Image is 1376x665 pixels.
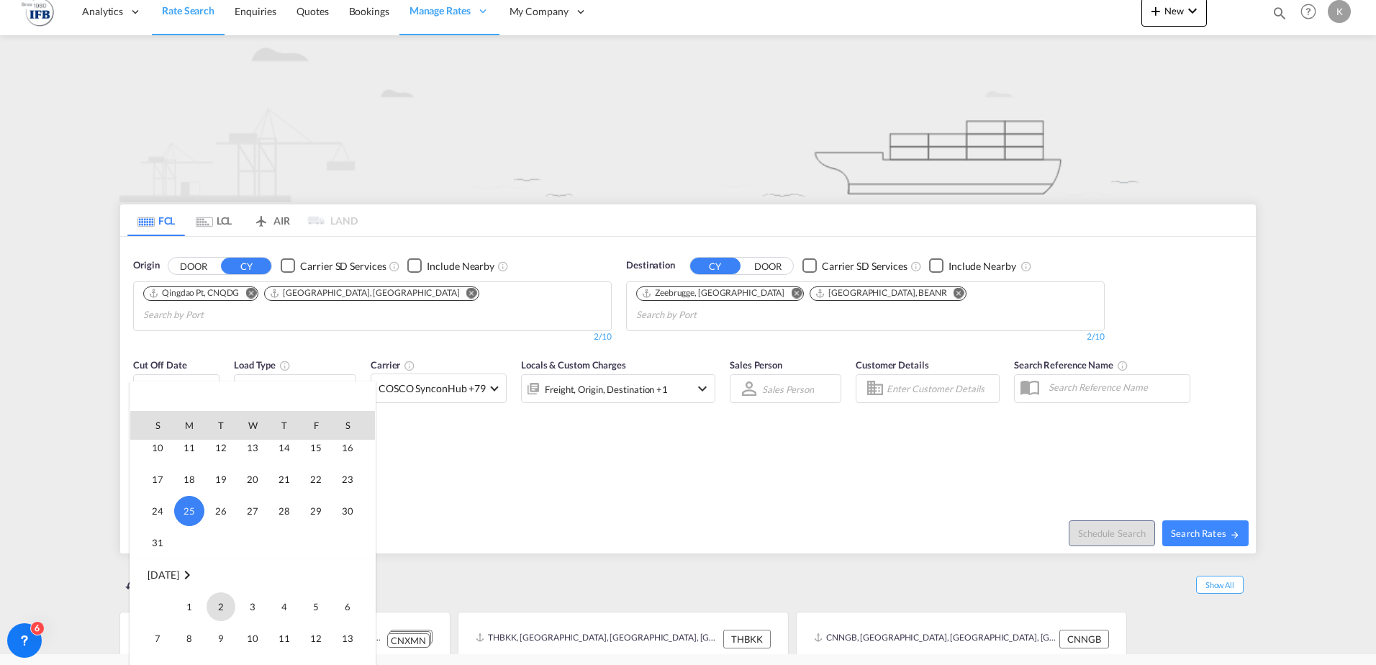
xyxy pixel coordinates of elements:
[205,591,237,623] td: Tuesday September 2 2025
[238,497,267,525] span: 27
[130,527,173,559] td: Sunday August 31 2025
[173,591,205,623] td: Monday September 1 2025
[207,497,235,525] span: 26
[332,623,375,654] td: Saturday September 13 2025
[143,497,172,525] span: 24
[207,592,235,621] span: 2
[173,495,205,527] td: Monday August 25 2025
[174,496,204,526] span: 25
[302,465,330,494] span: 22
[268,591,300,623] td: Thursday September 4 2025
[143,465,172,494] span: 17
[238,433,267,462] span: 13
[207,433,235,462] span: 12
[332,463,375,495] td: Saturday August 23 2025
[300,591,332,623] td: Friday September 5 2025
[268,432,300,463] td: Thursday August 14 2025
[302,624,330,653] span: 12
[205,623,237,654] td: Tuesday September 9 2025
[300,411,332,440] th: F
[173,463,205,495] td: Monday August 18 2025
[130,623,173,654] td: Sunday September 7 2025
[302,497,330,525] span: 29
[333,465,362,494] span: 23
[332,432,375,463] td: Saturday August 16 2025
[205,463,237,495] td: Tuesday August 19 2025
[130,495,375,527] tr: Week 5
[268,495,300,527] td: Thursday August 28 2025
[333,592,362,621] span: 6
[237,411,268,440] th: W
[270,497,299,525] span: 28
[268,623,300,654] td: Thursday September 11 2025
[332,411,375,440] th: S
[143,433,172,462] span: 10
[130,463,173,495] td: Sunday August 17 2025
[130,411,173,440] th: S
[173,432,205,463] td: Monday August 11 2025
[175,592,204,621] span: 1
[270,592,299,621] span: 4
[205,411,237,440] th: T
[130,495,173,527] td: Sunday August 24 2025
[130,558,375,591] tr: Week undefined
[130,411,375,664] md-calendar: Calendar
[173,411,205,440] th: M
[238,465,267,494] span: 20
[237,623,268,654] td: Wednesday September 10 2025
[207,465,235,494] span: 19
[148,569,178,581] span: [DATE]
[175,433,204,462] span: 11
[143,528,172,557] span: 31
[130,591,375,623] tr: Week 1
[237,463,268,495] td: Wednesday August 20 2025
[302,433,330,462] span: 15
[300,623,332,654] td: Friday September 12 2025
[143,624,172,653] span: 7
[270,465,299,494] span: 21
[300,463,332,495] td: Friday August 22 2025
[238,592,267,621] span: 3
[130,623,375,654] tr: Week 2
[300,495,332,527] td: Friday August 29 2025
[333,624,362,653] span: 13
[332,591,375,623] td: Saturday September 6 2025
[237,495,268,527] td: Wednesday August 27 2025
[300,432,332,463] td: Friday August 15 2025
[270,433,299,462] span: 14
[130,432,173,463] td: Sunday August 10 2025
[130,527,375,559] tr: Week 6
[205,432,237,463] td: Tuesday August 12 2025
[270,624,299,653] span: 11
[205,495,237,527] td: Tuesday August 26 2025
[237,591,268,623] td: Wednesday September 3 2025
[175,465,204,494] span: 18
[237,432,268,463] td: Wednesday August 13 2025
[130,432,375,463] tr: Week 3
[268,463,300,495] td: Thursday August 21 2025
[333,497,362,525] span: 30
[130,558,375,591] td: September 2025
[302,592,330,621] span: 5
[175,624,204,653] span: 8
[332,495,375,527] td: Saturday August 30 2025
[268,411,300,440] th: T
[173,623,205,654] td: Monday September 8 2025
[238,624,267,653] span: 10
[130,463,375,495] tr: Week 4
[333,433,362,462] span: 16
[207,624,235,653] span: 9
